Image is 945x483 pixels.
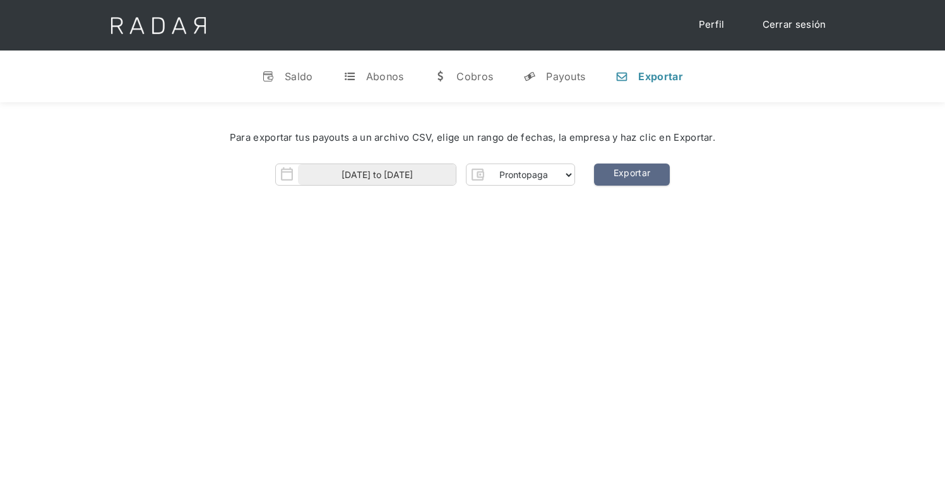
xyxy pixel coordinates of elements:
[686,13,737,37] a: Perfil
[38,131,907,145] div: Para exportar tus payouts a un archivo CSV, elige un rango de fechas, la empresa y haz clic en Ex...
[366,70,404,83] div: Abonos
[285,70,313,83] div: Saldo
[615,70,628,83] div: n
[638,70,682,83] div: Exportar
[523,70,536,83] div: y
[434,70,446,83] div: w
[262,70,275,83] div: v
[275,164,575,186] form: Form
[750,13,839,37] a: Cerrar sesión
[343,70,356,83] div: t
[456,70,493,83] div: Cobros
[594,164,670,186] a: Exportar
[546,70,585,83] div: Payouts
